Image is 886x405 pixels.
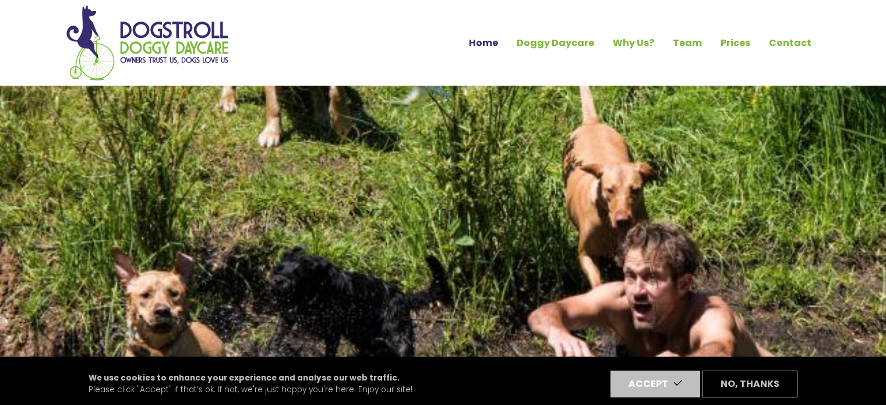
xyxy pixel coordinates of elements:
[610,371,700,397] button: Accept
[460,33,507,53] a: Home
[760,33,821,53] a: Contact
[66,5,229,81] img: Home
[663,33,711,53] a: Team
[603,33,663,53] a: Why Us?
[507,33,603,53] a: Doggy Daycare
[703,371,797,397] button: No, thanks
[711,33,760,53] a: Prices
[89,372,412,396] p: Please click "Accept" if that’s ok. If not, we're just happy you're here. Enjoy our site!
[89,372,400,383] strong: We use cookies to enhance your experience and analyse our web traffic.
